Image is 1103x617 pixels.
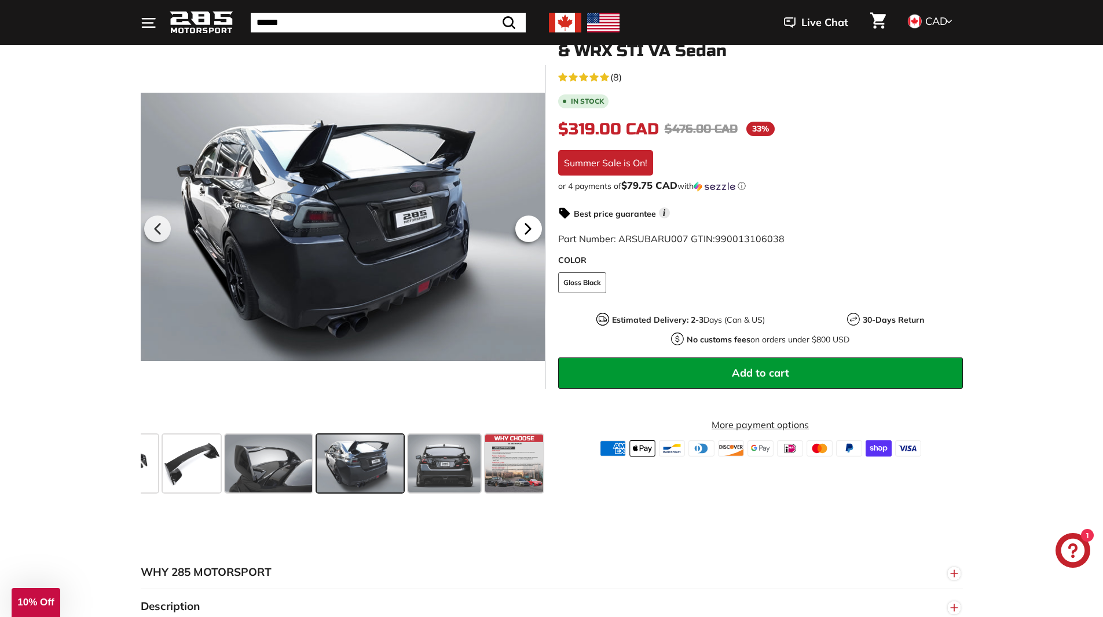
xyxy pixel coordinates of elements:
span: i [659,207,670,218]
img: apple_pay [629,440,655,457]
span: 990013106038 [715,233,785,244]
img: bancontact [659,440,685,457]
img: american_express [600,440,626,457]
div: or 4 payments of with [558,180,963,192]
span: Part Number: ARSUBARU007 GTIN: [558,233,785,244]
div: Summer Sale is On! [558,150,653,176]
img: Sezzle [694,181,735,192]
img: paypal [836,440,862,457]
div: or 4 payments of$79.75 CADwithSezzle Click to learn more about Sezzle [558,180,963,192]
inbox-online-store-chat: Shopify online store chat [1052,533,1094,571]
strong: No customs fees [687,334,750,345]
p: on orders under $800 USD [687,334,849,346]
div: 10% Off [12,588,60,617]
img: discover [718,440,744,457]
button: Add to cart [558,357,963,389]
a: More payment options [558,418,963,432]
img: ideal [777,440,803,457]
a: Cart [863,3,893,42]
span: Add to cart [732,366,789,379]
button: Live Chat [769,8,863,37]
span: Live Chat [801,15,848,30]
span: (8) [610,70,622,84]
label: COLOR [558,254,963,266]
strong: Estimated Delivery: 2-3 [612,315,703,325]
h1: STI Style Rear Wing - [DATE]-[DATE] Subaru WRX & WRX STI VA Sedan [558,24,963,60]
img: google_pay [747,440,774,457]
img: diners_club [688,440,714,457]
button: WHY 285 MOTORSPORT [141,555,963,590]
span: $476.00 CAD [665,122,738,136]
span: $79.75 CAD [621,179,677,191]
img: shopify_pay [866,440,892,457]
span: $319.00 CAD [558,119,659,139]
span: CAD [925,14,947,28]
strong: Best price guarantee [574,209,656,219]
img: visa [895,440,921,457]
span: 10% Off [17,597,54,608]
p: Days (Can & US) [612,314,765,326]
input: Search [251,13,526,32]
a: 4.6 rating (8 votes) [558,69,963,84]
b: In stock [571,98,604,105]
strong: 30-Days Return [863,315,924,325]
img: master [807,440,833,457]
span: 33% [746,122,775,136]
img: Logo_285_Motorsport_areodynamics_components [170,9,233,36]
